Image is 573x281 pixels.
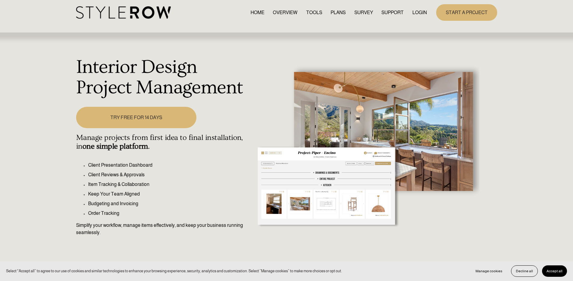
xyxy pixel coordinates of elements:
p: Keep Your Team Aligned [88,190,250,198]
p: Order Tracking [88,210,250,217]
span: SUPPORT [381,9,404,16]
span: Manage cookies [476,269,502,273]
a: START A PROJECT [436,4,497,21]
a: TRY FREE FOR 14 DAYS [76,107,196,128]
a: HOME [251,8,264,17]
a: SURVEY [354,8,373,17]
p: Budgeting and Invoicing [88,200,250,207]
a: LOGIN [412,8,427,17]
button: Manage cookies [471,265,507,277]
a: TOOLS [306,8,322,17]
p: Simplify your workflow, manage items effectively, and keep your business running seamlessly. [76,222,250,236]
p: Client Reviews & Approvals [88,171,250,178]
p: Select “Accept all” to agree to our use of cookies and similar technologies to enhance your brows... [6,268,342,274]
p: Client Presentation Dashboard [88,162,250,169]
button: Decline all [511,265,538,277]
span: Accept all [547,269,562,273]
span: Decline all [516,269,533,273]
img: StyleRow [76,6,171,19]
a: folder dropdown [381,8,404,17]
strong: one simple platform [82,142,148,151]
p: Item Tracking & Collaboration [88,181,250,188]
a: PLANS [331,8,346,17]
a: OVERVIEW [273,8,297,17]
button: Accept all [542,265,567,277]
h4: Manage projects from first idea to final installation, in . [76,133,250,151]
h1: Interior Design Project Management [76,57,250,98]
